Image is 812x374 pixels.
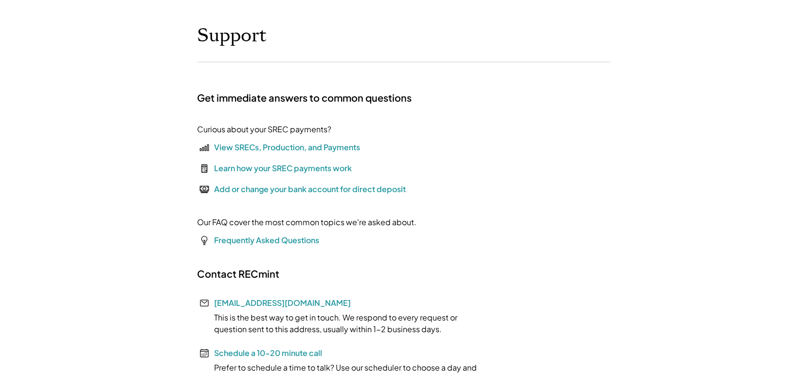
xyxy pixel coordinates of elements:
h2: Contact RECmint [197,267,279,280]
div: Curious about your SREC payments? [197,124,331,135]
div: This is the best way to get in touch. We respond to every request or question sent to this addres... [197,312,489,335]
a: [EMAIL_ADDRESS][DOMAIN_NAME] [214,298,351,308]
div: Our FAQ cover the most common topics we're asked about. [197,216,416,228]
div: Add or change your bank account for direct deposit [214,183,406,195]
a: Frequently Asked Questions [214,235,319,245]
div: View SRECs, Production, and Payments [214,142,360,153]
h1: Support [197,24,267,47]
h2: Get immediate answers to common questions [197,91,412,104]
div: Learn how your SREC payments work [214,162,352,174]
a: Schedule a 10-20 minute call [214,348,322,358]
